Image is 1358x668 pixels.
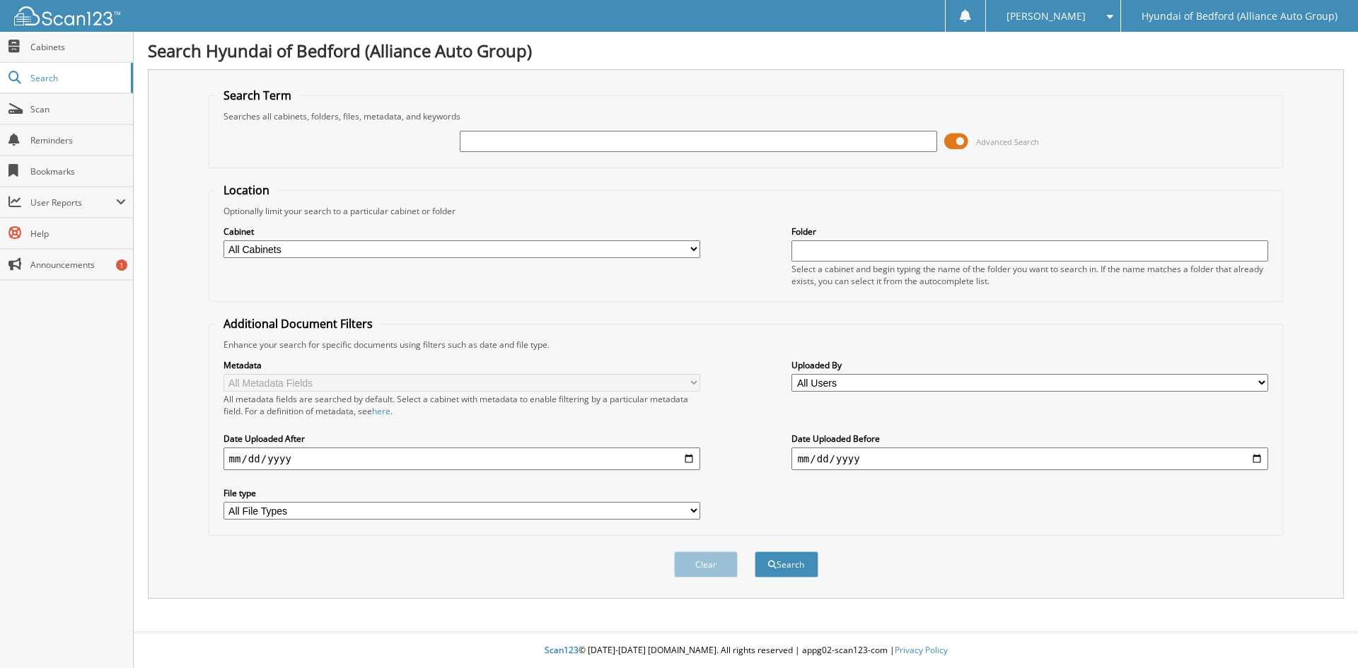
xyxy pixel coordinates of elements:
[791,225,1268,238] label: Folder
[30,197,116,209] span: User Reports
[372,405,390,417] a: here
[224,359,700,371] label: Metadata
[791,433,1268,445] label: Date Uploaded Before
[134,633,1358,668] div: © [DATE]-[DATE] [DOMAIN_NAME]. All rights reserved | appg02-scan123-com |
[674,551,738,578] button: Clear
[216,316,380,332] legend: Additional Document Filters
[30,134,126,146] span: Reminders
[791,263,1268,287] div: Select a cabinet and begin typing the name of the folder you want to search in. If the name match...
[224,487,700,499] label: File type
[895,644,948,656] a: Privacy Policy
[216,205,1276,217] div: Optionally limit your search to a particular cabinet or folder
[545,644,579,656] span: Scan123
[216,182,277,198] legend: Location
[148,39,1344,62] h1: Search Hyundai of Bedford (Alliance Auto Group)
[224,447,700,470] input: start
[224,225,700,238] label: Cabinet
[976,136,1039,147] span: Advanced Search
[30,41,126,53] span: Cabinets
[791,447,1268,470] input: end
[116,259,127,271] div: 1
[30,103,126,115] span: Scan
[30,228,126,240] span: Help
[1142,12,1337,20] span: Hyundai of Bedford (Alliance Auto Group)
[216,88,298,103] legend: Search Term
[755,551,818,578] button: Search
[30,72,124,84] span: Search
[216,110,1276,122] div: Searches all cabinets, folders, files, metadata, and keywords
[14,6,120,25] img: scan123-logo-white.svg
[224,433,700,445] label: Date Uploaded After
[224,393,700,417] div: All metadata fields are searched by default. Select a cabinet with metadata to enable filtering b...
[30,165,126,177] span: Bookmarks
[30,259,126,271] span: Announcements
[791,359,1268,371] label: Uploaded By
[1006,12,1086,20] span: [PERSON_NAME]
[216,339,1276,351] div: Enhance your search for specific documents using filters such as date and file type.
